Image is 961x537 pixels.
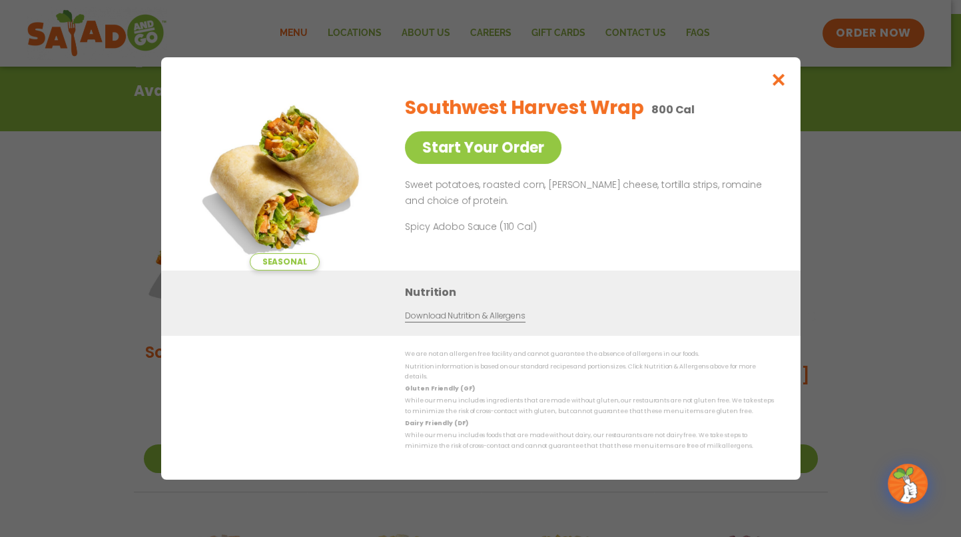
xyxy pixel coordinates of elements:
[757,57,800,102] button: Close modal
[889,465,926,502] img: wpChatIcon
[191,84,378,270] img: Featured product photo for Southwest Harvest Wrap
[405,310,525,322] a: Download Nutrition & Allergens
[249,253,319,270] span: Seasonal
[405,362,774,382] p: Nutrition information is based on our standard recipes and portion sizes. Click Nutrition & Aller...
[405,384,474,392] strong: Gluten Friendly (GF)
[405,284,781,300] h3: Nutrition
[405,131,561,164] a: Start Your Order
[405,220,651,234] p: Spicy Adobo Sauce (110 Cal)
[405,177,769,209] p: Sweet potatoes, roasted corn, [PERSON_NAME] cheese, tortilla strips, romaine and choice of protein.
[405,396,774,416] p: While our menu includes ingredients that are made without gluten, our restaurants are not gluten ...
[405,430,774,451] p: While our menu includes foods that are made without dairy, our restaurants are not dairy free. We...
[405,94,643,122] h2: Southwest Harvest Wrap
[651,101,695,118] p: 800 Cal
[405,349,774,359] p: We are not an allergen free facility and cannot guarantee the absence of allergens in our foods.
[405,419,468,427] strong: Dairy Friendly (DF)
